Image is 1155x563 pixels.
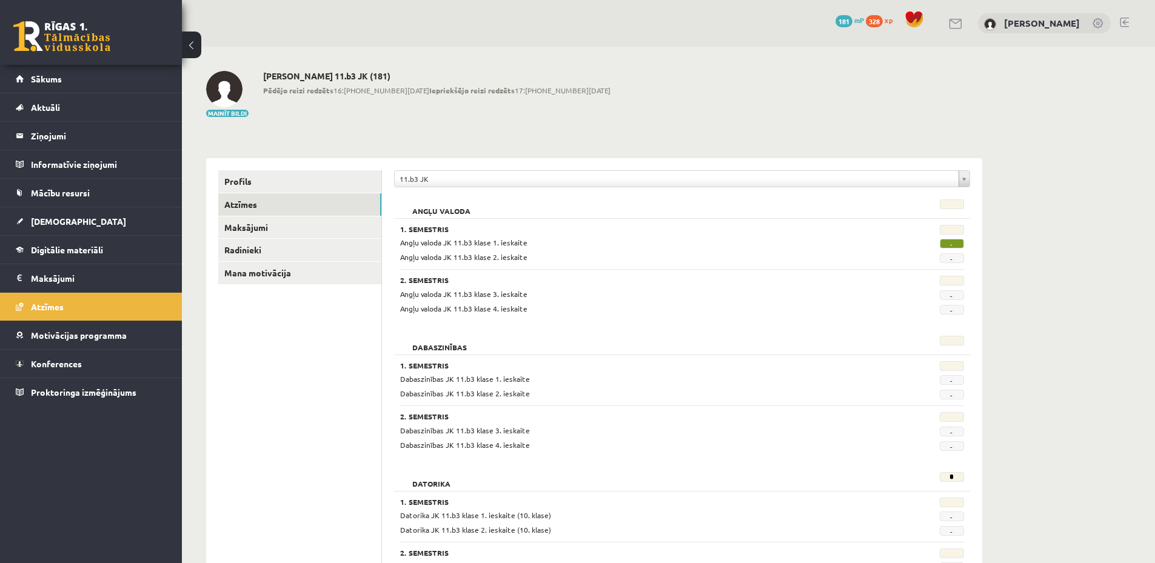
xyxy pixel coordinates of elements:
[218,216,381,239] a: Maksājumi
[16,122,167,150] a: Ziņojumi
[218,262,381,284] a: Mana motivācija
[16,293,167,321] a: Atzīmes
[400,361,867,370] h3: 1. Semestris
[866,15,899,25] a: 328 xp
[940,511,964,521] span: -
[400,252,527,262] span: Angļu valoda JK 11.b3 klase 2. ieskaite
[16,378,167,406] a: Proktoringa izmēģinājums
[400,510,551,520] span: Datorika JK 11.b3 klase 1. ieskaite (10. klase)
[940,441,964,451] span: -
[400,412,867,421] h3: 2. Semestris
[940,427,964,436] span: -
[400,238,527,247] span: Angļu valoda JK 11.b3 klase 1. ieskaite
[400,199,483,212] h2: Angļu valoda
[395,171,969,187] a: 11.b3 JK
[31,216,126,227] span: [DEMOGRAPHIC_DATA]
[16,264,167,292] a: Maksājumi
[16,207,167,235] a: [DEMOGRAPHIC_DATA]
[16,93,167,121] a: Aktuāli
[940,253,964,263] span: -
[218,239,381,261] a: Radinieki
[31,150,167,178] legend: Informatīvie ziņojumi
[16,179,167,207] a: Mācību resursi
[13,21,110,52] a: Rīgas 1. Tālmācības vidusskola
[31,102,60,113] span: Aktuāli
[400,276,867,284] h3: 2. Semestris
[400,425,530,435] span: Dabaszinības JK 11.b3 klase 3. ieskaite
[31,330,127,341] span: Motivācijas programma
[400,304,527,313] span: Angļu valoda JK 11.b3 klase 4. ieskaite
[31,73,62,84] span: Sākums
[885,15,892,25] span: xp
[400,498,867,506] h3: 1. Semestris
[400,525,551,535] span: Datorika JK 11.b3 klase 2. ieskaite (10. klase)
[16,321,167,349] a: Motivācijas programma
[940,305,964,315] span: -
[31,301,64,312] span: Atzīmes
[400,440,530,450] span: Dabaszinības JK 11.b3 klase 4. ieskaite
[400,225,867,233] h3: 1. Semestris
[940,290,964,300] span: -
[835,15,852,27] span: 181
[263,85,333,95] b: Pēdējo reizi redzēts
[400,289,527,299] span: Angļu valoda JK 11.b3 klase 3. ieskaite
[400,472,463,484] h2: Datorika
[984,18,996,30] img: Viktorija Romulāne
[31,187,90,198] span: Mācību resursi
[866,15,883,27] span: 328
[16,150,167,178] a: Informatīvie ziņojumi
[31,387,136,398] span: Proktoringa izmēģinājums
[31,358,82,369] span: Konferences
[940,375,964,385] span: -
[218,193,381,216] a: Atzīmes
[400,336,479,348] h2: Dabaszinības
[31,264,167,292] legend: Maksājumi
[31,244,103,255] span: Digitālie materiāli
[400,548,867,557] h3: 2. Semestris
[206,110,249,117] button: Mainīt bildi
[400,374,530,384] span: Dabaszinības JK 11.b3 klase 1. ieskaite
[16,65,167,93] a: Sākums
[206,71,243,107] img: Viktorija Romulāne
[263,71,611,81] h2: [PERSON_NAME] 11.b3 JK (181)
[854,15,864,25] span: mP
[940,239,964,248] span: -
[16,236,167,264] a: Digitālie materiāli
[31,122,167,150] legend: Ziņojumi
[1004,17,1080,29] a: [PERSON_NAME]
[429,85,515,95] b: Iepriekšējo reizi redzēts
[400,171,954,187] span: 11.b3 JK
[940,390,964,399] span: -
[263,85,611,96] span: 16:[PHONE_NUMBER][DATE] 17:[PHONE_NUMBER][DATE]
[218,170,381,193] a: Profils
[16,350,167,378] a: Konferences
[835,15,864,25] a: 181 mP
[940,526,964,536] span: -
[400,388,530,398] span: Dabaszinības JK 11.b3 klase 2. ieskaite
